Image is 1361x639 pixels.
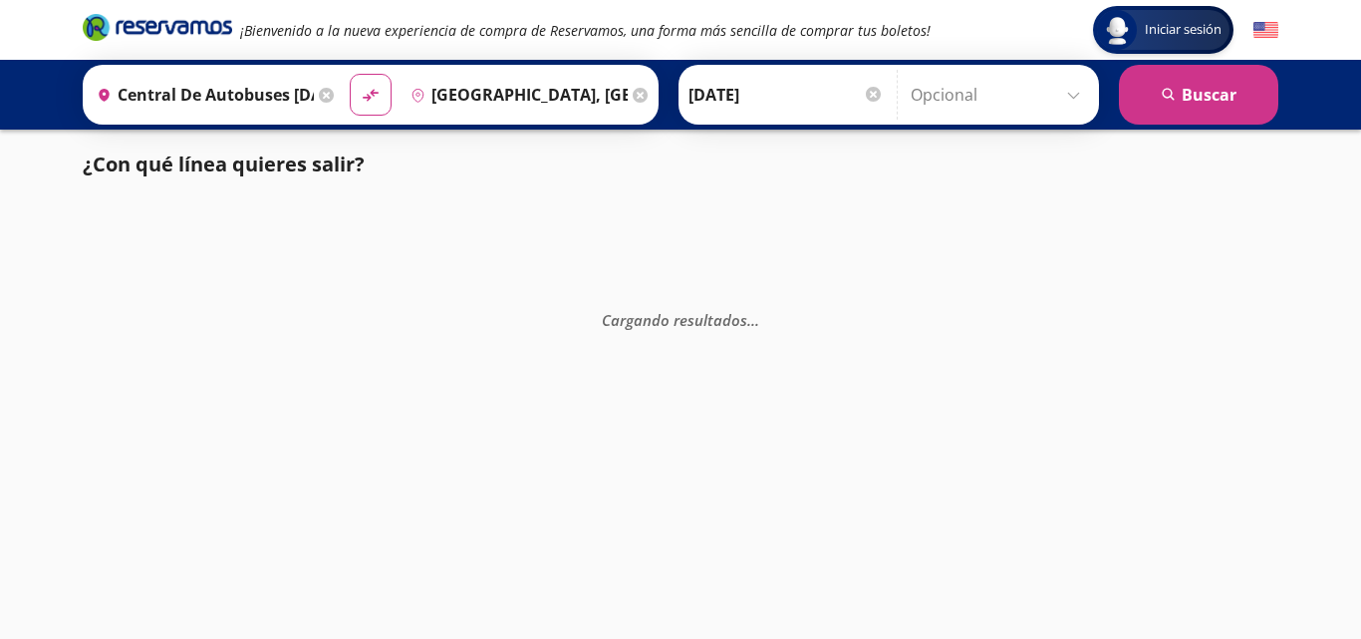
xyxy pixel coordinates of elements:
[1137,20,1229,40] span: Iniciar sesión
[403,70,628,120] input: Buscar Destino
[602,309,759,329] em: Cargando resultados
[89,70,314,120] input: Buscar Origen
[83,12,232,42] i: Brand Logo
[755,309,759,329] span: .
[83,150,365,179] p: ¿Con qué línea quieres salir?
[747,309,751,329] span: .
[240,21,931,40] em: ¡Bienvenido a la nueva experiencia de compra de Reservamos, una forma más sencilla de comprar tus...
[751,309,755,329] span: .
[1119,65,1278,125] button: Buscar
[688,70,884,120] input: Elegir Fecha
[83,12,232,48] a: Brand Logo
[1253,18,1278,43] button: English
[911,70,1089,120] input: Opcional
